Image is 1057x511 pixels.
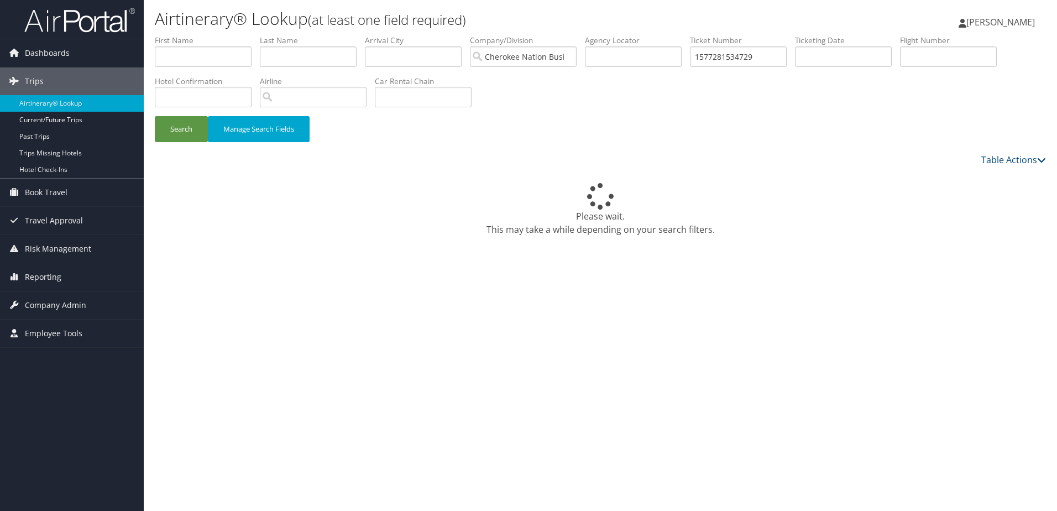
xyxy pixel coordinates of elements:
span: Risk Management [25,235,91,263]
h1: Airtinerary® Lookup [155,7,749,30]
label: Flight Number [900,35,1005,46]
label: Car Rental Chain [375,76,480,87]
label: Ticket Number [690,35,795,46]
label: Ticketing Date [795,35,900,46]
a: [PERSON_NAME] [959,6,1046,39]
label: Airline [260,76,375,87]
label: Arrival City [365,35,470,46]
span: Dashboards [25,39,70,67]
label: Last Name [260,35,365,46]
span: Travel Approval [25,207,83,234]
span: Company Admin [25,291,86,319]
span: Book Travel [25,179,67,206]
span: Trips [25,67,44,95]
span: Employee Tools [25,320,82,347]
span: Reporting [25,263,61,291]
small: (at least one field required) [308,11,466,29]
label: First Name [155,35,260,46]
label: Agency Locator [585,35,690,46]
img: airportal-logo.png [24,7,135,33]
label: Hotel Confirmation [155,76,260,87]
label: Company/Division [470,35,585,46]
button: Manage Search Fields [208,116,310,142]
span: [PERSON_NAME] [966,16,1035,28]
a: Table Actions [981,154,1046,166]
div: Please wait. This may take a while depending on your search filters. [155,183,1046,236]
button: Search [155,116,208,142]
